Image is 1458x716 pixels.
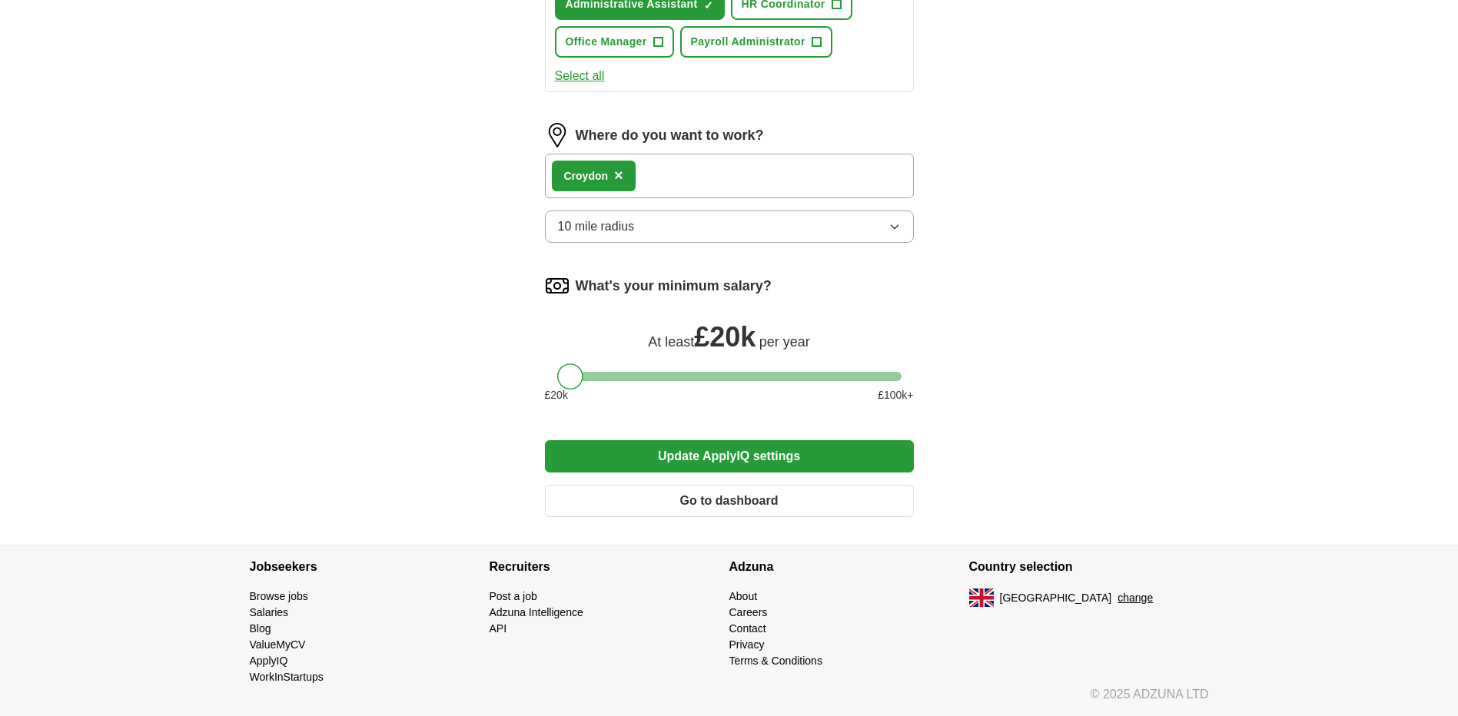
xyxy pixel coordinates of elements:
[545,210,914,243] button: 10 mile radius
[555,67,605,85] button: Select all
[576,125,764,146] label: Where do you want to work?
[545,387,568,403] span: £ 20 k
[558,217,635,236] span: 10 mile radius
[694,321,756,353] span: £ 20k
[237,685,1221,716] div: © 2025 ADZUNA LTD
[729,590,758,602] a: About
[759,334,810,350] span: per year
[250,655,288,667] a: ApplyIQ
[545,273,570,298] img: salary.png
[250,671,324,683] a: WorkInStartups
[969,545,1209,588] h4: Country selection
[564,168,609,184] div: Croydon
[490,622,507,635] a: API
[555,26,674,58] button: Office Manager
[648,334,694,350] span: At least
[545,485,914,517] button: Go to dashboard
[969,588,994,607] img: UK flag
[250,638,306,651] a: ValueMyCV
[729,622,766,635] a: Contact
[614,164,623,187] button: ×
[490,606,583,618] a: Adzuna Intelligence
[878,387,913,403] span: £ 100 k+
[614,167,623,184] span: ×
[250,606,289,618] a: Salaries
[545,440,914,472] button: Update ApplyIQ settings
[1000,590,1112,606] span: [GEOGRAPHIC_DATA]
[729,638,765,651] a: Privacy
[250,622,271,635] a: Blog
[566,34,647,50] span: Office Manager
[680,26,832,58] button: Payroll Administrator
[490,590,537,602] a: Post a job
[545,123,570,148] img: location.png
[1118,590,1153,606] button: change
[576,276,772,297] label: What's your minimum salary?
[729,655,822,667] a: Terms & Conditions
[250,590,308,602] a: Browse jobs
[729,606,768,618] a: Careers
[691,34,805,50] span: Payroll Administrator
